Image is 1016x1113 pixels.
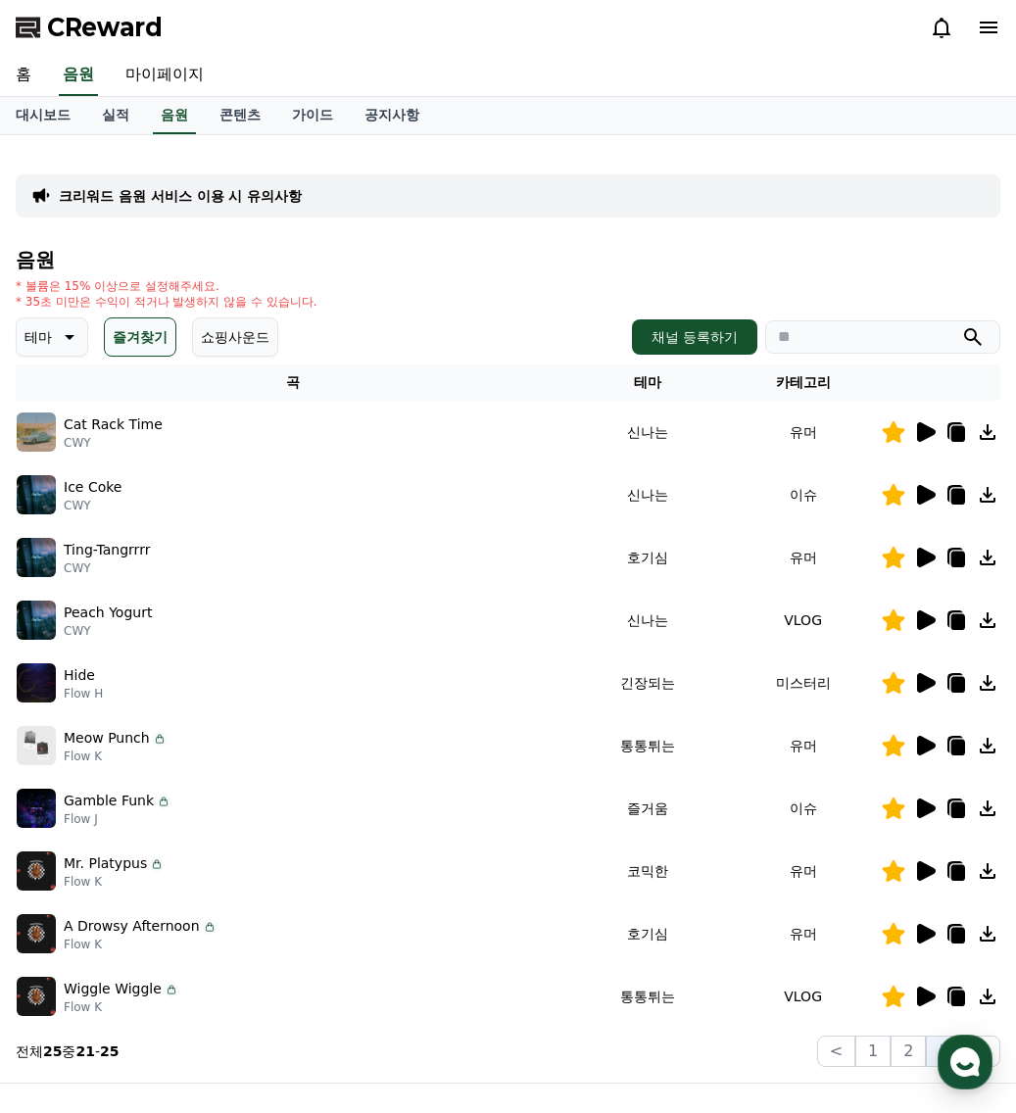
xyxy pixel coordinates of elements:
[64,874,165,890] p: Flow K
[725,902,881,965] td: 유머
[64,603,152,623] p: Peach Yogurt
[64,540,150,560] p: Ting-Tangrrrr
[59,55,98,96] a: 음원
[569,777,725,840] td: 즐거움
[16,364,569,401] th: 곡
[100,1043,119,1059] strong: 25
[725,589,881,652] td: VLOG
[725,463,881,526] td: 이슈
[64,414,163,435] p: Cat Rack Time
[110,55,219,96] a: 마이페이지
[16,317,88,357] button: 테마
[75,1043,94,1059] strong: 21
[276,97,349,134] a: 가이드
[725,364,881,401] th: 카테고리
[17,538,56,577] img: music
[569,840,725,902] td: 코믹한
[569,463,725,526] td: 신나는
[725,401,881,463] td: 유머
[6,621,129,670] a: 홈
[569,965,725,1028] td: 통통튀는
[17,977,56,1016] img: music
[204,97,276,134] a: 콘텐츠
[569,652,725,714] td: 긴장되는
[17,601,56,640] img: music
[64,811,171,827] p: Flow J
[64,749,168,764] p: Flow K
[17,663,56,702] img: music
[16,1041,120,1061] p: 전체 중 -
[817,1036,855,1067] button: <
[64,686,103,702] p: Flow H
[64,728,150,749] p: Meow Punch
[64,791,154,811] p: Gamble Funk
[17,851,56,891] img: music
[129,621,253,670] a: 대화
[569,364,725,401] th: 테마
[569,714,725,777] td: 통통튀는
[86,97,145,134] a: 실적
[16,294,317,310] p: * 35초 미만은 수익이 적거나 발생하지 않을 수 있습니다.
[17,914,56,953] img: music
[17,475,56,514] img: music
[17,412,56,452] img: music
[569,902,725,965] td: 호기심
[64,853,147,874] p: Mr. Platypus
[64,623,152,639] p: CWY
[855,1036,891,1067] button: 1
[725,777,881,840] td: 이슈
[16,249,1000,270] h4: 음원
[17,726,56,765] img: music
[253,621,376,670] a: 설정
[64,665,95,686] p: Hide
[16,278,317,294] p: * 볼륨은 15% 이상으로 설정해주세요.
[64,477,121,498] p: Ice Coke
[64,435,163,451] p: CWY
[725,840,881,902] td: 유머
[104,317,176,357] button: 즐겨찾기
[303,651,326,666] span: 설정
[725,714,881,777] td: 유머
[179,652,203,667] span: 대화
[569,401,725,463] td: 신나는
[891,1036,926,1067] button: 2
[16,12,163,43] a: CReward
[64,999,179,1015] p: Flow K
[59,186,302,206] a: 크리워드 음원 서비스 이용 시 유의사항
[926,1036,961,1067] button: 3
[569,589,725,652] td: 신나는
[64,916,200,937] p: A Drowsy Afternoon
[17,789,56,828] img: music
[192,317,278,357] button: 쇼핑사운드
[64,498,121,513] p: CWY
[349,97,435,134] a: 공지사항
[43,1043,62,1059] strong: 25
[569,526,725,589] td: 호기심
[64,937,218,952] p: Flow K
[64,560,150,576] p: CWY
[153,97,196,134] a: 음원
[725,652,881,714] td: 미스터리
[62,651,73,666] span: 홈
[47,12,163,43] span: CReward
[64,979,162,999] p: Wiggle Wiggle
[725,965,881,1028] td: VLOG
[632,319,757,355] button: 채널 등록하기
[725,526,881,589] td: 유머
[24,323,52,351] p: 테마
